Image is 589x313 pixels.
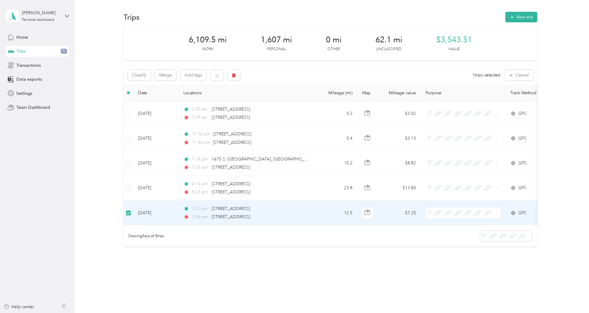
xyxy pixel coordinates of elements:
[155,70,176,80] button: Merge
[378,85,421,101] th: Mileage value
[212,165,250,170] span: [STREET_ADDRESS]
[192,181,209,187] span: 4:15 pm
[212,156,317,162] span: I-675 S, [GEOGRAPHIC_DATA], [GEOGRAPHIC_DATA]
[124,14,140,20] h1: Trips
[213,140,251,145] span: [STREET_ADDRESS]
[378,151,421,176] td: $8.82
[179,85,317,101] th: Locations
[267,47,286,52] p: Personal
[518,135,526,142] span: GPS
[357,85,378,101] th: Map
[22,10,60,16] div: [PERSON_NAME]
[317,176,357,201] td: 23.8
[16,90,32,97] span: Settings
[504,70,533,80] button: Cancel
[124,234,164,239] span: Showing 5 out of 5 trips
[518,160,526,166] span: GPS
[3,304,34,310] button: Help center
[192,139,210,146] span: 11:44 pm
[16,62,41,69] span: Transactions
[472,72,500,78] span: 1 trips selected
[133,176,179,201] td: [DATE]
[212,181,250,186] span: [STREET_ADDRESS]
[192,164,209,171] span: 7:53 pm
[518,210,526,216] span: GPS
[555,279,589,313] iframe: Everlance-gr Chat Button Frame
[378,201,421,225] td: $7.25
[202,47,213,52] p: Work
[22,18,54,22] div: Personal dashboard
[317,101,357,126] td: 5.2
[317,201,357,225] td: 12.5
[317,85,357,101] th: Mileage (mi)
[212,214,250,219] span: [STREET_ADDRESS]
[180,70,206,80] button: Add tags
[326,35,342,45] span: 0 mi
[16,76,42,82] span: Data exports
[133,201,179,225] td: [DATE]
[317,151,357,176] td: 15.2
[212,107,250,112] span: [STREET_ADDRESS]
[212,115,250,120] span: [STREET_ADDRESS]
[192,214,209,220] span: 3:56 pm
[133,126,179,151] td: [DATE]
[378,176,421,201] td: $13.80
[378,126,421,151] td: $3.13
[16,34,28,40] span: Home
[133,85,179,101] th: Date
[133,101,179,126] td: [DATE]
[192,131,210,137] span: 11:16 pm
[505,12,537,22] button: New trip
[436,35,472,45] span: $3,543.51
[327,47,340,52] p: Other
[213,131,251,137] span: [STREET_ADDRESS]
[189,35,227,45] span: 6,109.5 mi
[16,104,50,111] span: Team Dashboard
[192,189,209,195] span: 5:23 pm
[378,101,421,126] td: $3.02
[421,85,505,101] th: Purpose
[212,189,250,195] span: [STREET_ADDRESS]
[61,49,67,54] span: 5
[376,47,401,52] p: Unclassified
[133,151,179,176] td: [DATE]
[448,47,460,52] p: Value
[375,35,402,45] span: 62.1 mi
[16,48,26,54] span: Trips
[192,114,209,121] span: 2:39 am
[128,70,151,80] button: Classify
[317,126,357,151] td: 5.4
[192,106,209,113] span: 2:30 am
[192,156,209,163] span: 7:24 pm
[505,85,548,101] th: Track Method
[261,35,292,45] span: 1,607 mi
[518,185,526,191] span: GPS
[518,110,526,117] span: GPS
[212,206,250,211] span: [STREET_ADDRESS]
[192,205,209,212] span: 3:32 pm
